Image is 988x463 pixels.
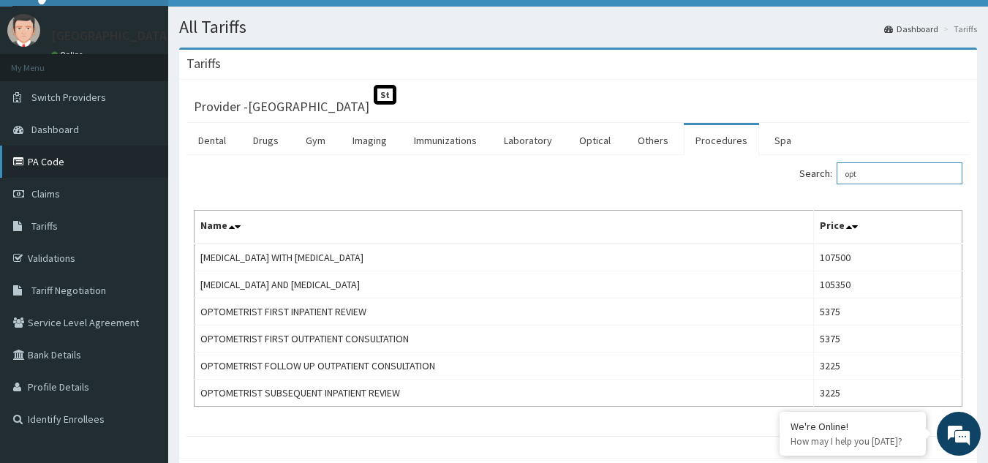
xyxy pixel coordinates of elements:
[7,14,40,47] img: User Image
[195,325,814,353] td: OPTOMETRIST FIRST OUTPATIENT CONSULTATION
[341,125,399,156] a: Imaging
[294,125,337,156] a: Gym
[884,23,938,35] a: Dashboard
[684,125,759,156] a: Procedures
[179,18,977,37] h1: All Tariffs
[837,162,962,184] input: Search:
[76,82,246,101] div: Chat with us now
[195,298,814,325] td: OPTOMETRIST FIRST INPATIENT REVIEW
[763,125,803,156] a: Spa
[31,123,79,136] span: Dashboard
[814,380,962,407] td: 3225
[940,23,977,35] li: Tariffs
[194,100,369,113] h3: Provider - [GEOGRAPHIC_DATA]
[791,420,915,433] div: We're Online!
[195,211,814,244] th: Name
[85,138,202,286] span: We're online!
[492,125,564,156] a: Laboratory
[814,325,962,353] td: 5375
[31,219,58,233] span: Tariffs
[814,244,962,271] td: 107500
[51,29,172,42] p: [GEOGRAPHIC_DATA]
[195,271,814,298] td: [MEDICAL_DATA] AND [MEDICAL_DATA]
[814,353,962,380] td: 3225
[374,85,396,105] span: St
[195,353,814,380] td: OPTOMETRIST FOLLOW UP OUTPATIENT CONSULTATION
[240,7,275,42] div: Minimize live chat window
[626,125,680,156] a: Others
[195,244,814,271] td: [MEDICAL_DATA] WITH [MEDICAL_DATA]
[567,125,622,156] a: Optical
[814,298,962,325] td: 5375
[31,187,60,200] span: Claims
[186,57,221,70] h3: Tariffs
[814,211,962,244] th: Price
[51,50,86,60] a: Online
[31,91,106,104] span: Switch Providers
[799,162,962,184] label: Search:
[186,125,238,156] a: Dental
[241,125,290,156] a: Drugs
[27,73,59,110] img: d_794563401_company_1708531726252_794563401
[814,271,962,298] td: 105350
[7,308,279,359] textarea: Type your message and hit 'Enter'
[402,125,489,156] a: Immunizations
[791,435,915,448] p: How may I help you today?
[31,284,106,297] span: Tariff Negotiation
[195,380,814,407] td: OPTOMETRIST SUBSEQUENT INPATIENT REVIEW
